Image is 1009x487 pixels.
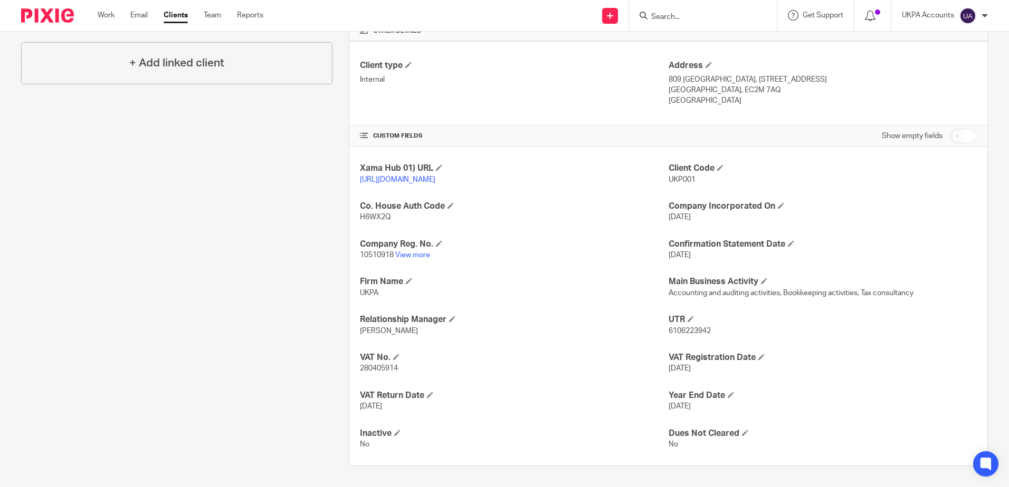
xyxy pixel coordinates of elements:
[204,10,221,21] a: Team
[129,55,224,71] h4: + Add linked client
[360,428,668,439] h4: Inactive
[669,403,691,410] span: [DATE]
[360,239,668,250] h4: Company Reg. No.
[669,365,691,372] span: [DATE]
[669,327,711,335] span: 6106223942
[360,60,668,71] h4: Client type
[669,213,691,221] span: [DATE]
[650,13,745,22] input: Search
[669,441,678,448] span: No
[360,176,435,183] a: [URL][DOMAIN_NAME]
[360,251,394,259] span: 10510918
[669,239,977,250] h4: Confirmation Statement Date
[882,131,943,141] label: Show empty fields
[360,314,668,325] h4: Relationship Manager
[360,441,369,448] span: No
[360,163,668,174] h4: Xama Hub 01) URL
[21,8,74,23] img: Pixie
[360,276,668,287] h4: Firm Name
[669,251,691,259] span: [DATE]
[669,276,977,287] h4: Main Business Activity
[669,85,977,95] p: [GEOGRAPHIC_DATA], EC2M 7AQ
[803,12,843,19] span: Get Support
[669,201,977,212] h4: Company Incorporated On
[395,251,430,259] a: View more
[669,352,977,363] h4: VAT Registration Date
[669,74,977,85] p: 809 [GEOGRAPHIC_DATA], [STREET_ADDRESS]
[669,289,913,297] span: Accounting and auditing activities, Bookkeeping activities, Tax consultancy
[669,60,977,71] h4: Address
[902,10,954,21] p: UKPA Accounts
[360,132,668,140] h4: CUSTOM FIELDS
[360,403,382,410] span: [DATE]
[669,428,977,439] h4: Dues Not Cleared
[360,390,668,401] h4: VAT Return Date
[669,390,977,401] h4: Year End Date
[669,95,977,106] p: [GEOGRAPHIC_DATA]
[237,10,263,21] a: Reports
[360,327,418,335] span: [PERSON_NAME]
[360,365,398,372] span: 280405914
[130,10,148,21] a: Email
[669,163,977,174] h4: Client Code
[360,352,668,363] h4: VAT No.
[669,176,696,183] span: UKP001
[360,74,668,85] p: Internal
[360,289,378,297] span: UKPA
[98,10,115,21] a: Work
[360,201,668,212] h4: Co. House Auth Code
[164,10,188,21] a: Clients
[669,314,977,325] h4: UTR
[959,7,976,24] img: svg%3E
[360,213,391,221] span: H6WX2Q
